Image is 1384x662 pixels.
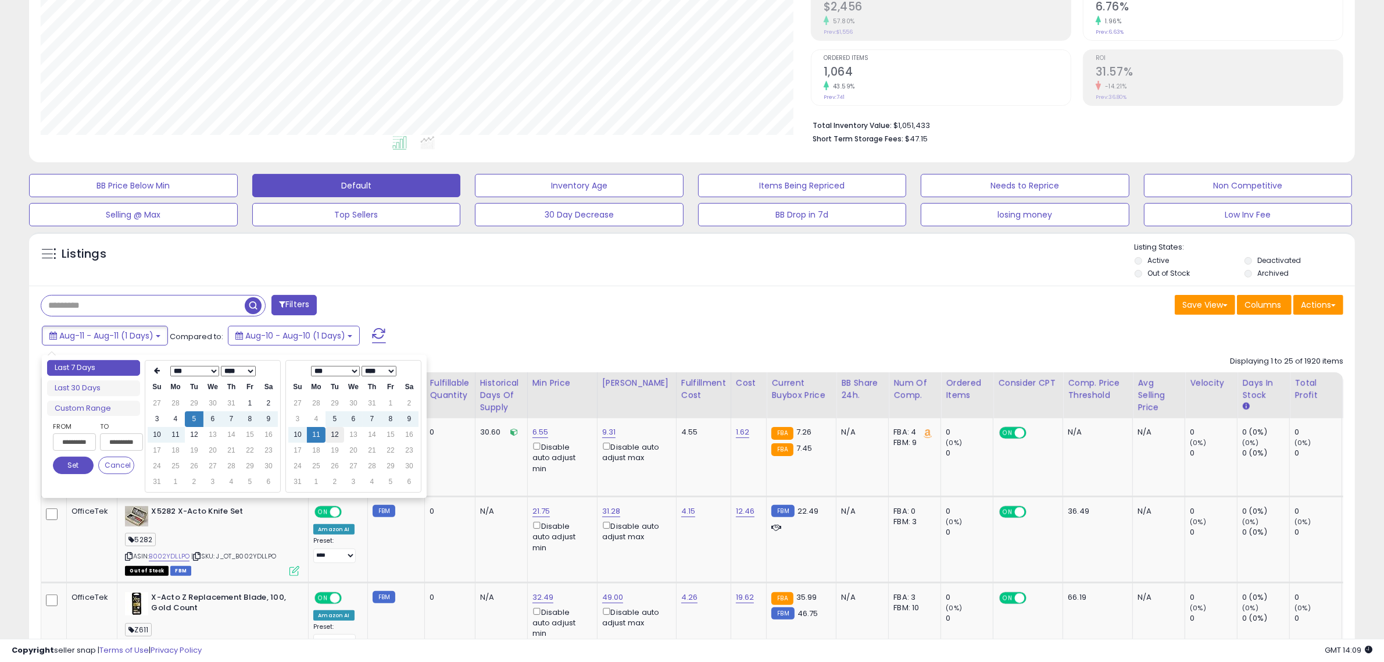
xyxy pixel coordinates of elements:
td: 10 [288,427,307,443]
div: 0 (0%) [1242,613,1289,624]
button: BB Price Below Min [29,174,238,197]
th: We [203,379,222,395]
button: Needs to Reprice [921,174,1129,197]
div: 0 [1190,527,1237,538]
small: -14.21% [1101,82,1127,91]
div: 0 (0%) [1242,427,1289,437]
div: BB Share 24h. [841,377,884,401]
label: Active [1147,255,1169,265]
div: 0 (0%) [1242,448,1289,458]
th: Tu [185,379,203,395]
span: OFF [1025,507,1043,517]
span: ON [1001,507,1015,517]
td: 21 [363,443,381,458]
button: Actions [1293,295,1343,315]
li: Last 7 Days [47,360,140,376]
small: (0%) [1190,603,1206,613]
td: 4 [166,411,185,427]
a: B002YDLLPO [149,551,189,561]
div: FBA: 4 [893,427,932,437]
small: FBM [771,607,794,620]
td: 14 [222,427,241,443]
td: 11 [307,427,326,443]
div: 0 [1294,506,1342,517]
div: N/A [1138,592,1176,603]
span: | SKU: J_OT_B002YDLLPO [191,551,276,561]
td: 2 [400,396,419,411]
td: 29 [326,396,344,411]
small: FBA [771,427,793,440]
a: 9.31 [602,426,616,438]
a: 31.28 [602,506,621,517]
div: 4.55 [681,427,722,437]
td: 9 [259,411,278,427]
td: 29 [185,396,203,411]
button: Columns [1237,295,1292,315]
small: (0%) [1190,438,1206,447]
button: Items Being Repriced [698,174,907,197]
td: 28 [307,396,326,411]
a: 49.00 [602,592,624,603]
div: 0 [946,527,993,538]
span: ON [316,507,331,517]
small: FBM [373,505,395,517]
div: 0 [1190,592,1237,603]
a: 4.26 [681,592,698,603]
td: 23 [259,443,278,458]
td: 25 [307,458,326,474]
small: (0%) [1294,438,1311,447]
td: 15 [381,427,400,443]
div: 0 [1294,613,1342,624]
button: Cancel [98,457,134,474]
div: Days In Stock [1242,377,1285,401]
div: 0 [1294,592,1342,603]
li: $1,051,433 [813,118,1335,131]
span: $47.15 [905,133,928,144]
span: 7.26 [796,426,812,437]
button: Top Sellers [252,203,461,226]
button: Aug-11 - Aug-11 (1 Days) [42,326,168,346]
small: (0%) [946,517,962,526]
small: (0%) [1190,517,1206,526]
th: Su [288,379,307,395]
td: 17 [148,443,166,458]
button: losing money [921,203,1129,226]
div: 0 [946,448,993,458]
b: Short Term Storage Fees: [813,134,903,144]
td: 17 [288,443,307,458]
td: 26 [185,458,203,474]
td: 27 [344,458,363,474]
a: 12.46 [736,506,755,517]
button: Inventory Age [475,174,684,197]
div: Num of Comp. [893,377,936,401]
td: 19 [326,443,344,458]
span: 22.49 [798,506,819,517]
span: Columns [1244,299,1281,311]
label: Out of Stock [1147,268,1190,278]
div: FBM: 9 [893,437,932,448]
div: 66.19 [1068,592,1124,603]
td: 14 [363,427,381,443]
div: N/A [1138,427,1176,437]
button: Low Inv Fee [1144,203,1353,226]
td: 9 [400,411,419,427]
small: (0%) [946,438,962,447]
a: 32.49 [532,592,554,603]
td: 29 [241,458,259,474]
th: Fr [381,379,400,395]
td: 13 [344,427,363,443]
label: Deactivated [1257,255,1301,265]
span: 2025-08-12 14:09 GMT [1325,645,1372,656]
div: Preset: [313,537,359,563]
a: 4.15 [681,506,696,517]
small: FBA [771,592,793,605]
td: 3 [148,411,166,427]
span: Aug-10 - Aug-10 (1 Days) [245,330,345,341]
button: Default [252,174,461,197]
span: ON [1001,428,1015,438]
th: Th [363,379,381,395]
th: Sa [259,379,278,395]
a: Privacy Policy [151,645,202,656]
small: (0%) [1242,517,1258,526]
div: 0 [1190,613,1237,624]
